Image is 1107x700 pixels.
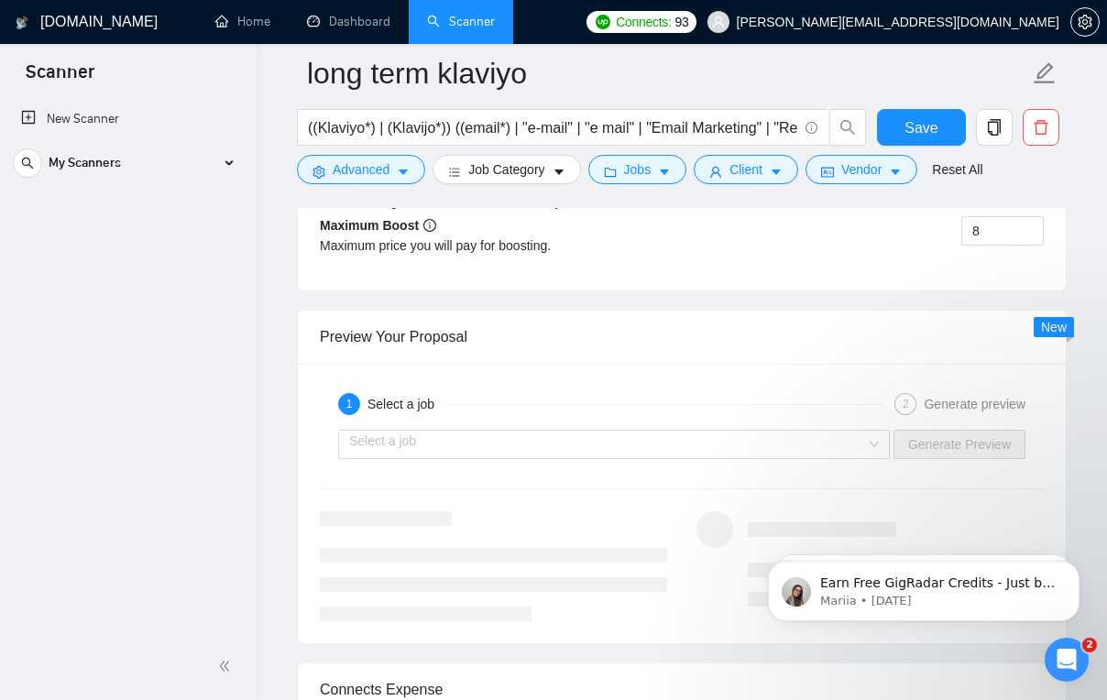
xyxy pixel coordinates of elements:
[80,71,316,87] p: Message from Mariia, sent 7w ago
[877,109,966,146] button: Save
[312,165,325,179] span: setting
[49,145,121,181] span: My Scanners
[821,165,834,179] span: idcard
[829,109,866,146] button: search
[320,218,436,233] b: Maximum Boost
[553,165,565,179] span: caret-down
[423,219,436,232] span: info-circle
[624,159,652,180] span: Jobs
[675,12,689,32] span: 93
[13,148,42,178] button: search
[1070,7,1100,37] button: setting
[297,155,425,184] button: settingAdvancedcaret-down
[616,12,671,32] span: Connects:
[1041,320,1067,334] span: New
[215,14,270,29] a: homeHome
[21,101,235,137] a: New Scanner
[806,155,917,184] button: idcardVendorcaret-down
[806,122,817,134] span: info-circle
[889,165,902,179] span: caret-down
[320,235,682,256] div: Maximum price you will pay for boosting.
[367,393,445,415] div: Select a job
[1045,638,1089,682] iframe: Intercom live chat
[333,159,389,180] span: Advanced
[448,165,461,179] span: bars
[468,159,544,180] span: Job Category
[694,155,798,184] button: userClientcaret-down
[16,8,28,38] img: logo
[1082,638,1097,652] span: 2
[841,159,882,180] span: Vendor
[903,398,909,410] span: 2
[976,109,1013,146] button: copy
[1071,15,1099,29] span: setting
[604,165,617,179] span: folder
[1024,119,1058,136] span: delete
[830,119,865,136] span: search
[1070,15,1100,29] a: setting
[770,165,783,179] span: caret-down
[308,116,797,139] input: Search Freelance Jobs...
[307,50,1029,96] input: Scanner name...
[924,393,1025,415] div: Generate preview
[218,657,236,675] span: double-left
[1023,109,1059,146] button: delete
[596,15,610,29] img: upwork-logo.png
[712,16,725,28] span: user
[658,165,671,179] span: caret-down
[307,14,390,29] a: dashboardDashboard
[893,430,1025,459] button: Generate Preview
[709,165,722,179] span: user
[729,159,762,180] span: Client
[6,145,249,189] li: My Scanners
[904,116,937,139] span: Save
[740,522,1107,651] iframe: Intercom notifications message
[80,53,316,505] span: Earn Free GigRadar Credits - Just by Sharing Your Story! 💬 Want more credits for sending proposal...
[588,155,687,184] button: folderJobscaret-down
[6,101,249,137] li: New Scanner
[977,119,1012,136] span: copy
[932,159,982,180] a: Reset All
[1033,61,1057,85] span: edit
[427,14,495,29] a: searchScanner
[320,311,1044,363] div: Preview Your Proposal
[11,59,109,97] span: Scanner
[433,155,580,184] button: barsJob Categorycaret-down
[14,157,41,170] span: search
[397,165,410,179] span: caret-down
[346,398,353,410] span: 1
